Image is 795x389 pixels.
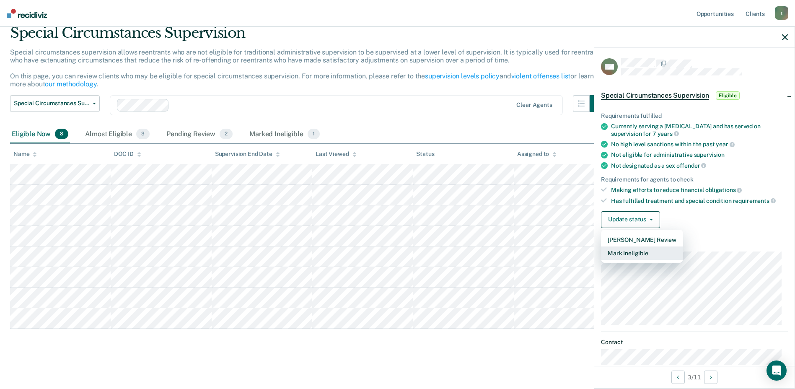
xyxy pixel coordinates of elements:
[10,48,603,88] p: Special circumstances supervision allows reentrants who are not eligible for traditional administ...
[601,112,788,119] div: Requirements fulfilled
[611,186,788,194] div: Making efforts to reduce financial
[316,150,356,158] div: Last Viewed
[601,246,683,260] button: Mark Ineligible
[594,366,795,388] div: 3 / 11
[516,101,552,109] div: Clear agents
[308,129,320,140] span: 1
[14,100,89,107] span: Special Circumstances Supervision
[7,9,47,18] img: Recidiviz
[767,360,787,381] div: Open Intercom Messenger
[716,91,740,100] span: Eligible
[611,123,788,137] div: Currently serving a [MEDICAL_DATA] and has served on supervision for 7
[601,211,660,228] button: Update status
[13,150,37,158] div: Name
[220,129,233,140] span: 2
[601,339,788,346] dt: Contact
[10,125,70,144] div: Eligible Now
[694,151,725,158] span: supervision
[611,140,788,148] div: No high level sanctions within the past
[45,80,97,88] a: our methodology
[425,72,500,80] a: supervision levels policy
[165,125,234,144] div: Pending Review
[716,141,734,148] span: year
[705,187,742,193] span: obligations
[611,197,788,205] div: Has fulfilled treatment and special condition
[611,151,788,158] div: Not eligible for administrative
[215,150,280,158] div: Supervision End Date
[601,233,683,246] button: [PERSON_NAME] Review
[10,24,606,48] div: Special Circumstances Supervision
[611,162,788,169] div: Not designated as a sex
[83,125,151,144] div: Almost Eligible
[416,150,434,158] div: Status
[658,130,679,137] span: years
[601,241,788,249] dt: Supervision
[676,162,707,169] span: offender
[601,176,788,183] div: Requirements for agents to check
[775,6,788,20] div: t
[248,125,321,144] div: Marked Ineligible
[136,129,150,140] span: 3
[704,371,717,384] button: Next Opportunity
[511,72,571,80] a: violent offenses list
[114,150,141,158] div: DOC ID
[594,82,795,109] div: Special Circumstances SupervisionEligible
[55,129,68,140] span: 8
[601,91,709,100] span: Special Circumstances Supervision
[671,371,685,384] button: Previous Opportunity
[733,197,776,204] span: requirements
[517,150,557,158] div: Assigned to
